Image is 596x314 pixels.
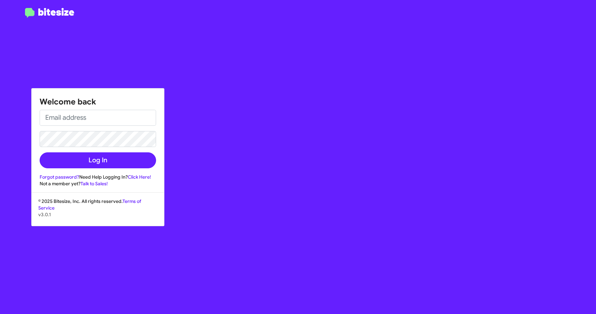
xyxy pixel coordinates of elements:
a: Terms of Service [38,198,141,211]
a: Talk to Sales! [81,181,108,187]
h1: Welcome back [40,96,156,107]
p: v3.0.1 [38,211,157,218]
button: Log In [40,152,156,168]
a: Click Here! [128,174,151,180]
a: Forgot password? [40,174,79,180]
div: Not a member yet? [40,180,156,187]
input: Email address [40,110,156,126]
div: © 2025 Bitesize, Inc. All rights reserved. [32,198,164,226]
div: Need Help Logging In? [40,174,156,180]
